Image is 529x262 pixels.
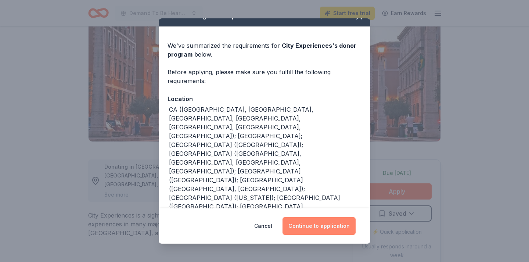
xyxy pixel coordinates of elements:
div: CA ([GEOGRAPHIC_DATA], [GEOGRAPHIC_DATA], [GEOGRAPHIC_DATA], [GEOGRAPHIC_DATA], [GEOGRAPHIC_DATA]... [169,105,361,220]
div: Location [168,94,361,104]
button: Continue to application [283,217,356,235]
button: Cancel [254,217,272,235]
div: Before applying, please make sure you fulfill the following requirements: [168,68,361,85]
div: We've summarized the requirements for below. [168,41,361,59]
